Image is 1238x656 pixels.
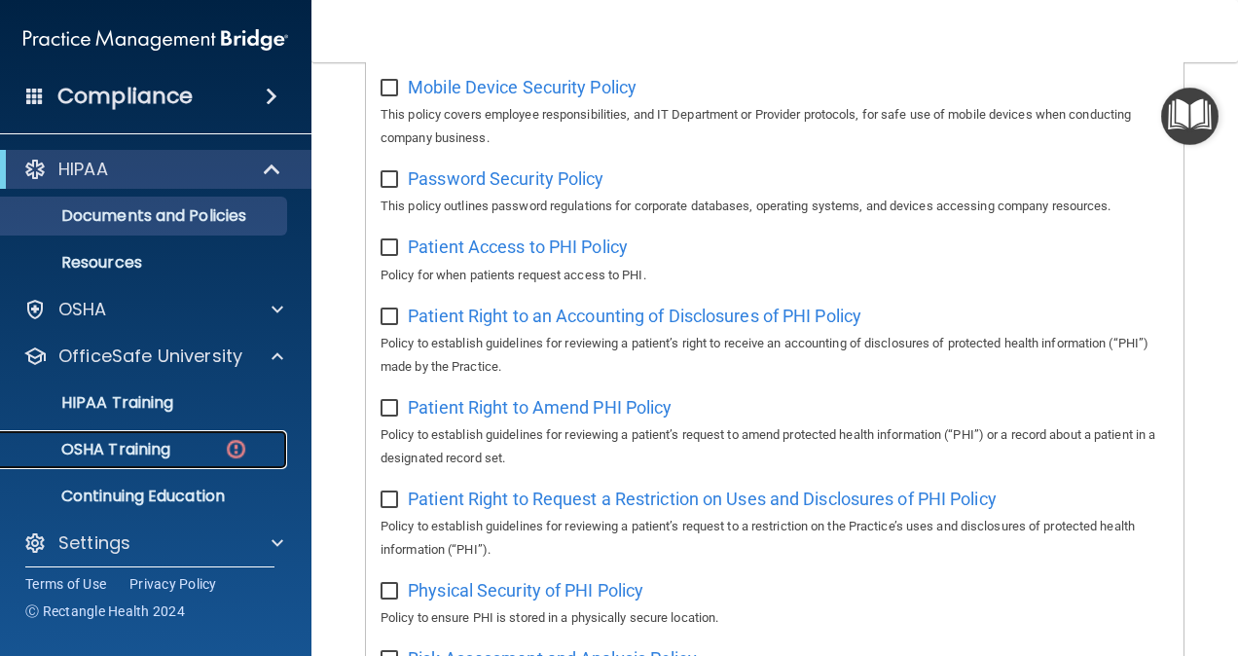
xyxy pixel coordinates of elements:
p: OSHA Training [13,440,170,459]
p: Resources [13,253,278,273]
iframe: Drift Widget Chat Controller [1141,522,1215,596]
p: Policy for when patients request access to PHI. [381,264,1169,287]
button: Open Resource Center [1161,88,1219,145]
span: Patient Right to an Accounting of Disclosures of PHI Policy [408,306,861,326]
a: Settings [23,531,283,555]
a: OfficeSafe University [23,345,283,368]
p: This policy outlines password regulations for corporate databases, operating systems, and devices... [381,195,1169,218]
span: Mobile Device Security Policy [408,77,637,97]
a: Terms of Use [25,574,106,594]
a: HIPAA [23,158,282,181]
a: Privacy Policy [129,574,217,594]
span: Patient Access to PHI Policy [408,237,628,257]
a: OSHA [23,298,283,321]
p: HIPAA Training [13,393,173,413]
p: Policy to establish guidelines for reviewing a patient’s request to amend protected health inform... [381,423,1169,470]
span: Physical Security of PHI Policy [408,580,643,601]
p: OSHA [58,298,107,321]
p: This policy covers employee responsibilities, and IT Department or Provider protocols, for safe u... [381,103,1169,150]
p: OfficeSafe University [58,345,242,368]
h4: Compliance [57,83,193,110]
p: Policy to establish guidelines for reviewing a patient’s request to a restriction on the Practice... [381,515,1169,562]
p: Documents and Policies [13,206,278,226]
img: danger-circle.6113f641.png [224,437,248,461]
span: Password Security Policy [408,168,603,189]
p: Policy to ensure PHI is stored in a physically secure location. [381,606,1169,630]
p: HIPAA [58,158,108,181]
span: Patient Right to Request a Restriction on Uses and Disclosures of PHI Policy [408,489,997,509]
img: PMB logo [23,20,288,59]
p: Settings [58,531,130,555]
p: Policy to establish guidelines for reviewing a patient’s right to receive an accounting of disclo... [381,332,1169,379]
p: Continuing Education [13,487,278,506]
span: Ⓒ Rectangle Health 2024 [25,601,185,621]
span: Patient Right to Amend PHI Policy [408,397,672,418]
